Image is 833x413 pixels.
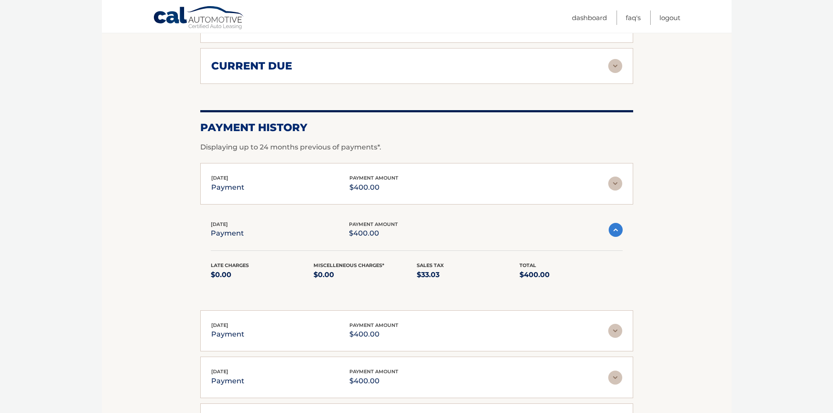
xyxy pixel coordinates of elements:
p: $0.00 [211,269,314,281]
span: [DATE] [211,322,228,328]
h2: current due [211,59,292,73]
span: Miscelleneous Charges* [314,262,384,268]
p: payment [211,375,244,387]
span: Late Charges [211,262,249,268]
p: $33.03 [417,269,520,281]
img: accordion-rest.svg [608,177,622,191]
h2: Payment History [200,121,633,134]
a: Dashboard [572,10,607,25]
span: [DATE] [211,221,228,227]
a: FAQ's [626,10,641,25]
span: Sales Tax [417,262,444,268]
p: Displaying up to 24 months previous of payments*. [200,142,633,153]
img: accordion-rest.svg [608,324,622,338]
p: $0.00 [314,269,417,281]
p: payment [211,181,244,194]
p: payment [211,328,244,340]
p: $400.00 [349,375,398,387]
a: Cal Automotive [153,6,245,31]
span: payment amount [349,368,398,375]
span: payment amount [349,175,398,181]
span: [DATE] [211,368,228,375]
img: accordion-rest.svg [608,59,622,73]
span: payment amount [349,322,398,328]
img: accordion-active.svg [609,223,623,237]
span: [DATE] [211,175,228,181]
p: $400.00 [349,181,398,194]
span: Total [519,262,536,268]
img: accordion-rest.svg [608,371,622,385]
p: payment [211,227,244,239]
p: $400.00 [349,227,398,239]
span: payment amount [349,221,398,227]
a: Logout [659,10,680,25]
p: $400.00 [349,328,398,340]
p: $400.00 [519,269,623,281]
